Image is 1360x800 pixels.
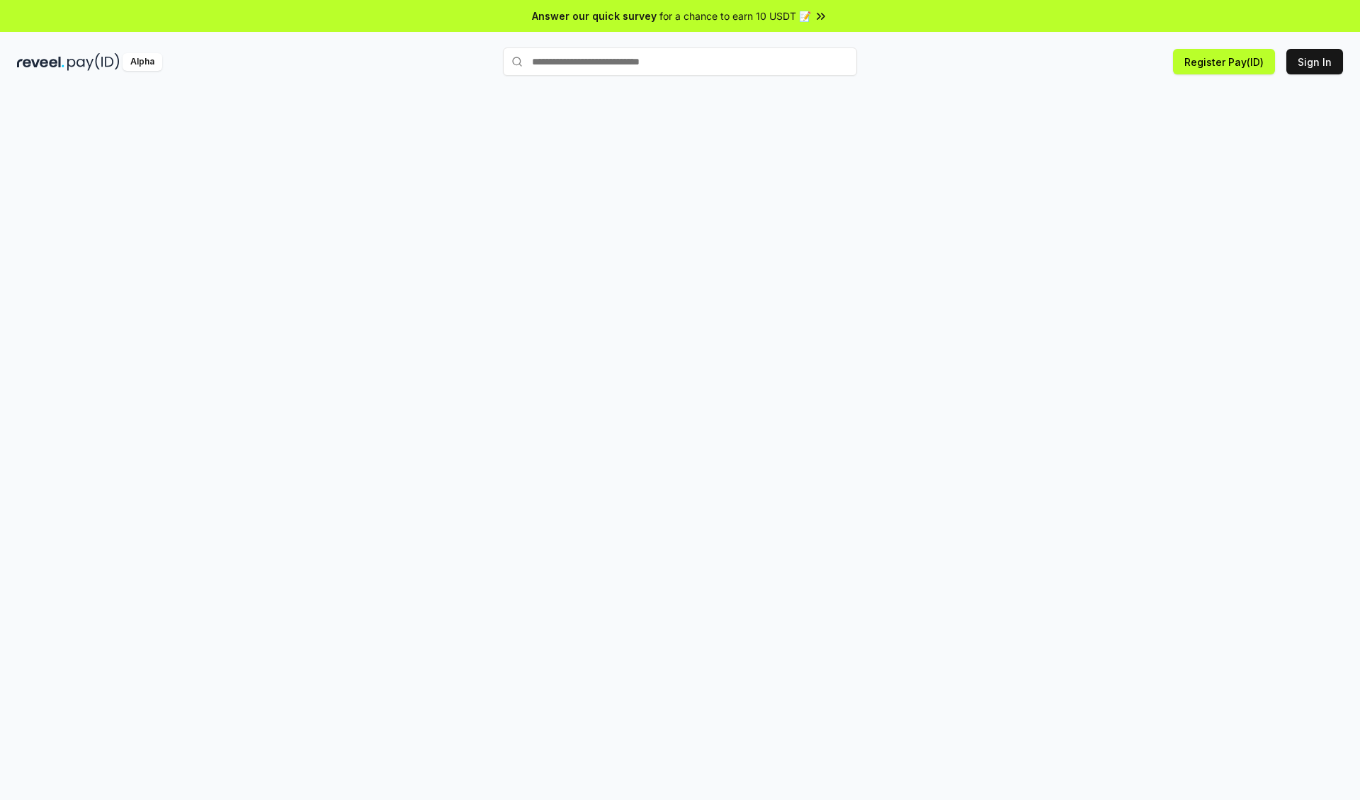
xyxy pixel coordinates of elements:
button: Register Pay(ID) [1173,49,1275,74]
img: pay_id [67,53,120,71]
span: Answer our quick survey [532,9,657,23]
div: Alpha [123,53,162,71]
button: Sign In [1286,49,1343,74]
img: reveel_dark [17,53,64,71]
span: for a chance to earn 10 USDT 📝 [659,9,811,23]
